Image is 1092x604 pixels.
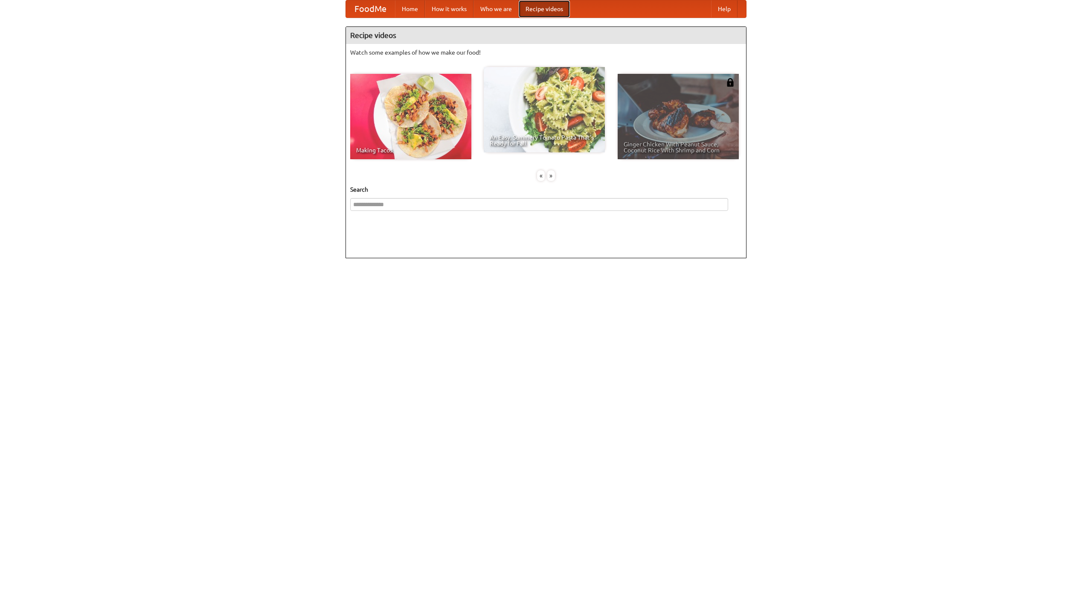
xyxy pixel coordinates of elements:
a: Who we are [473,0,519,18]
a: How it works [425,0,473,18]
a: Home [395,0,425,18]
a: Recipe videos [519,0,570,18]
h4: Recipe videos [346,27,746,44]
a: Making Tacos [350,74,471,159]
img: 483408.png [726,78,735,87]
a: Help [711,0,738,18]
a: FoodMe [346,0,395,18]
span: Making Tacos [356,147,465,153]
div: « [537,170,545,181]
div: » [547,170,555,181]
h5: Search [350,185,742,194]
p: Watch some examples of how we make our food! [350,48,742,57]
a: An Easy, Summery Tomato Pasta That's Ready for Fall [484,67,605,152]
span: An Easy, Summery Tomato Pasta That's Ready for Fall [490,134,599,146]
